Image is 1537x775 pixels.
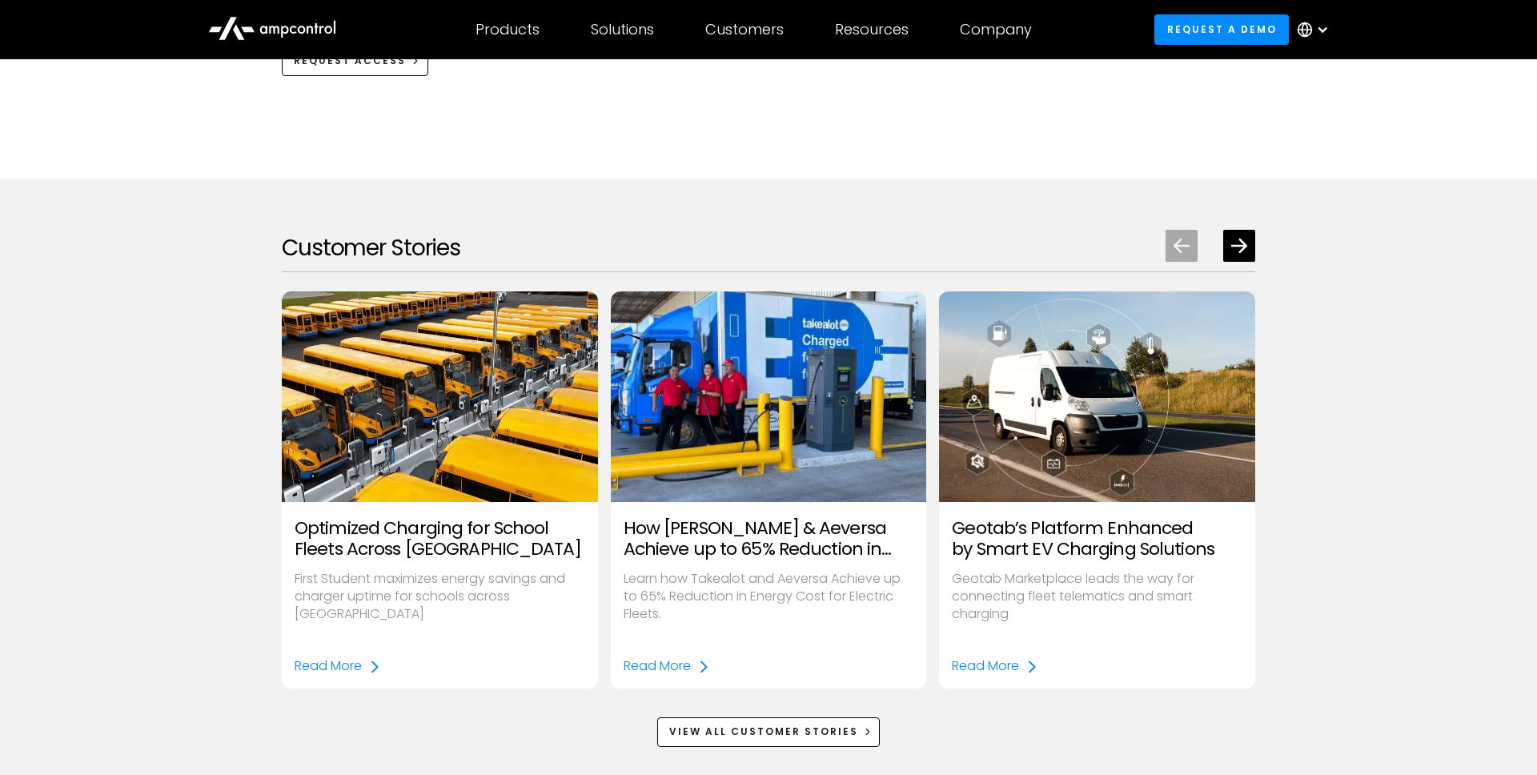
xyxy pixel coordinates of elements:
div: Company [960,21,1032,38]
div: Read More [624,657,691,675]
div: Resources [835,21,909,38]
div: 1 / 8 [282,291,598,689]
div: Customers [705,21,784,38]
div: View All Customer Stories [669,725,858,739]
p: Learn how Takealot and Aeversa Achieve up to 65% Reduction in Energy Cost for Electric Fleets. [624,570,914,624]
div: Previous slide [1166,230,1198,262]
div: Read More [952,657,1019,675]
div: Solutions [591,21,654,38]
div: 2 / 8 [611,291,927,689]
a: View All Customer Stories [657,717,881,747]
div: Products [476,21,540,38]
a: Read More [295,657,381,675]
div: 3 / 8 [939,291,1255,689]
h3: Optimized Charging for School Fleets Across [GEOGRAPHIC_DATA] [295,518,585,560]
p: First Student maximizes energy savings and charger uptime for schools across [GEOGRAPHIC_DATA] [295,570,585,624]
div: Read More [295,657,362,675]
h2: Customer Stories [282,235,460,262]
a: Request Access [282,46,428,75]
a: Read More [952,657,1038,675]
p: Geotab Marketplace leads the way for connecting fleet telematics and smart charging [952,570,1242,624]
a: Read More [624,657,710,675]
div: Request Access [294,54,406,68]
a: Request a demo [1154,14,1289,44]
h3: Geotab’s Platform Enhanced by Smart EV Charging Solutions [952,518,1242,560]
div: Next slide [1223,230,1255,262]
h3: How [PERSON_NAME] & Aeversa Achieve up to 65% Reduction in Energy Costs [624,518,914,560]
